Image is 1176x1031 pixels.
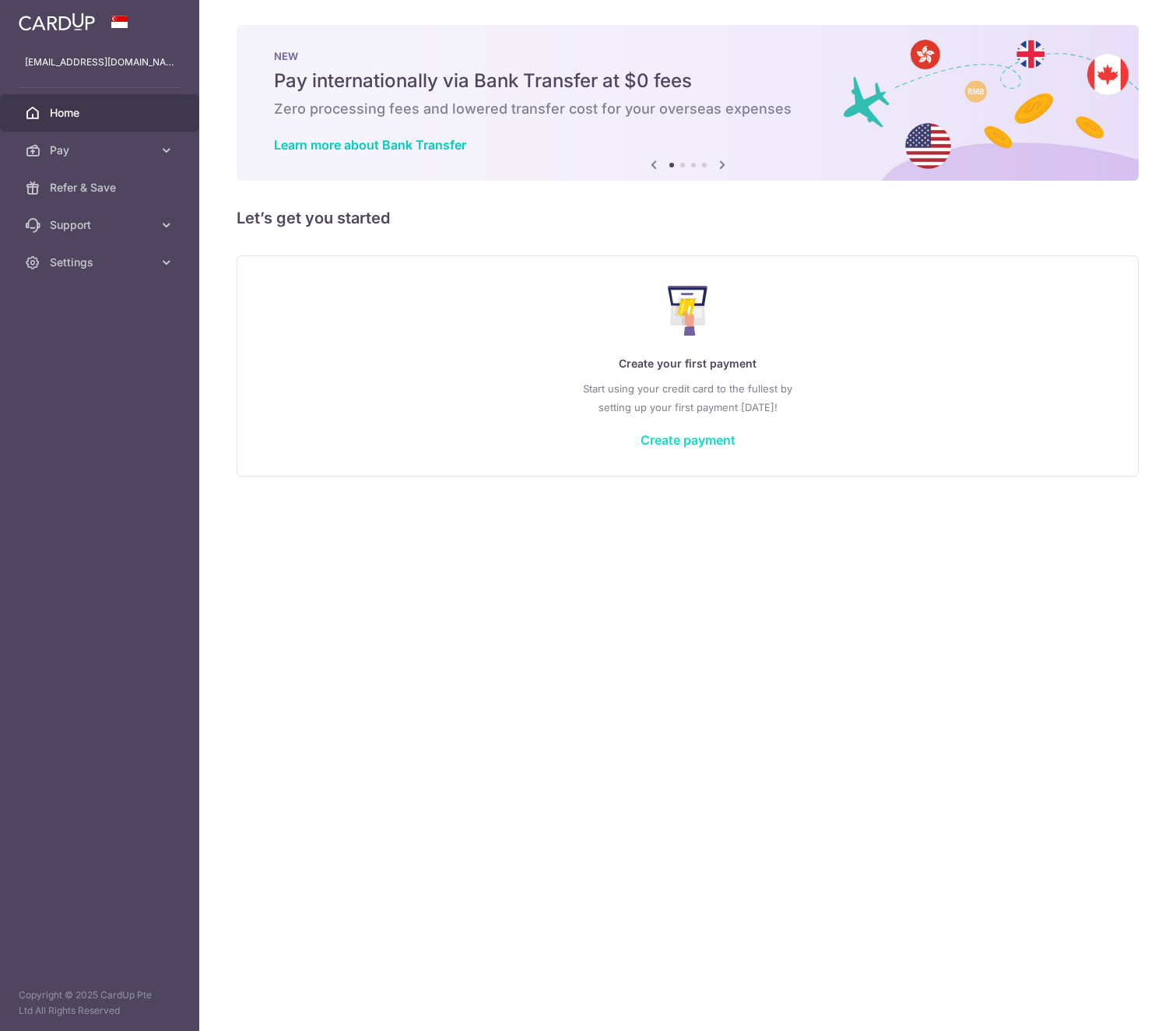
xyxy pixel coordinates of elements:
[50,180,153,195] span: Refer & Save
[50,105,153,121] span: Home
[19,12,95,31] img: CardUp
[50,217,153,233] span: Support
[50,255,153,270] span: Settings
[237,206,1139,230] h5: Let’s get you started
[274,69,1101,93] h5: Pay internationally via Bank Transfer at $0 fees
[274,100,1101,118] h6: Zero processing fees and lowered transfer cost for your overseas expenses
[269,354,1107,373] p: Create your first payment
[25,55,174,70] p: [EMAIL_ADDRESS][DOMAIN_NAME]
[50,143,153,158] span: Pay
[641,432,735,448] a: Create payment
[274,50,1101,62] p: NEW
[274,137,466,153] a: Learn more about Bank Transfer
[237,25,1139,181] img: Bank transfer banner
[269,379,1107,417] p: Start using your credit card to the fullest by setting up your first payment [DATE]!
[668,286,707,336] img: Make Payment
